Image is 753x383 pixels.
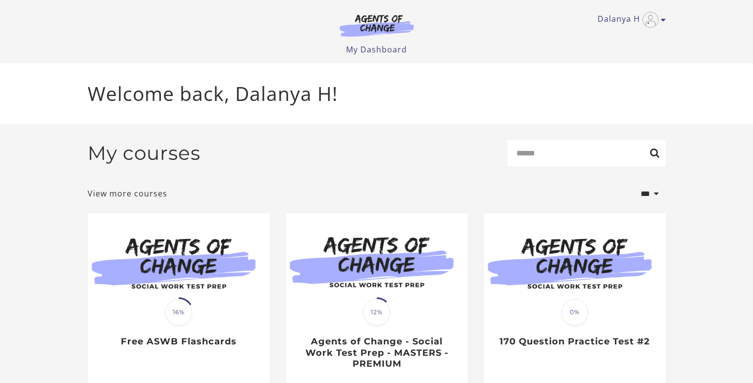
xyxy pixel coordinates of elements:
img: Agents of Change Logo [329,14,424,37]
a: View more courses [88,188,167,199]
span: 0% [561,299,588,326]
span: 12% [363,299,390,326]
h3: Free ASWB Flashcards [98,336,259,347]
span: 16% [165,299,192,326]
a: Toggle menu [598,12,661,28]
a: My Dashboard [346,44,407,55]
h3: Agents of Change - Social Work Test Prep - MASTERS - PREMIUM [296,336,457,370]
p: Welcome back, Dalanya H! [88,79,666,108]
h3: 170 Question Practice Test #2 [494,336,655,347]
h2: My courses [88,142,201,165]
